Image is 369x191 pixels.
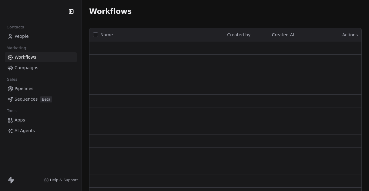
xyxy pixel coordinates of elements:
[272,32,295,37] span: Created At
[50,178,78,183] span: Help & Support
[15,96,38,102] span: Sequences
[40,96,52,102] span: Beta
[100,32,113,38] span: Name
[5,52,77,62] a: Workflows
[15,117,25,123] span: Apps
[4,106,19,115] span: Tools
[4,23,27,32] span: Contacts
[5,63,77,73] a: Campaigns
[342,32,358,37] span: Actions
[5,115,77,125] a: Apps
[15,54,36,60] span: Workflows
[15,65,38,71] span: Campaigns
[15,86,33,92] span: Pipelines
[89,7,132,16] span: Workflows
[4,44,29,53] span: Marketing
[5,94,77,104] a: SequencesBeta
[227,32,250,37] span: Created by
[15,128,35,134] span: AI Agents
[5,126,77,136] a: AI Agents
[44,178,78,183] a: Help & Support
[4,75,20,84] span: Sales
[5,31,77,41] a: People
[5,84,77,94] a: Pipelines
[15,33,29,40] span: People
